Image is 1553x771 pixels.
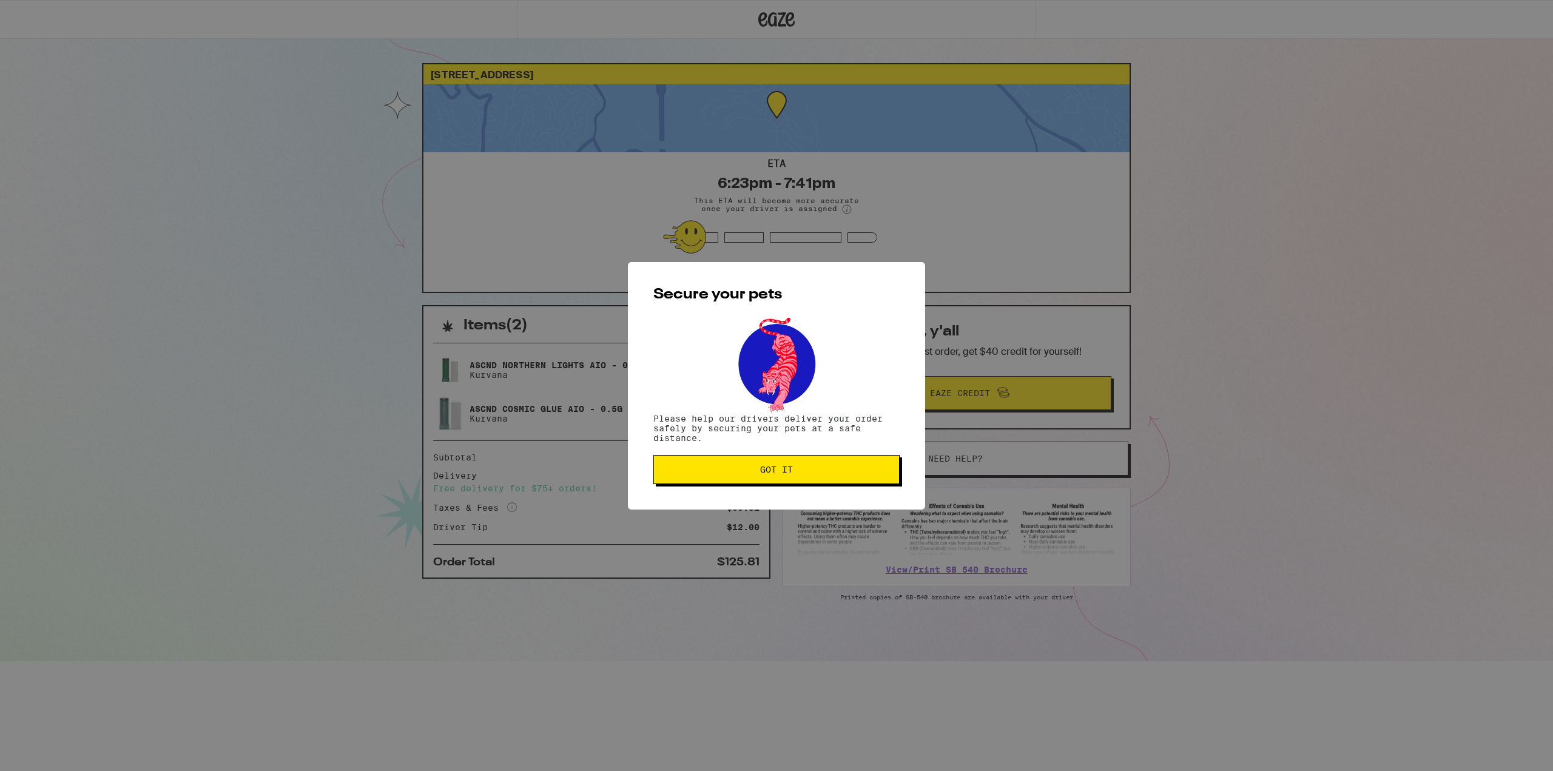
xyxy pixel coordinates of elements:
[653,288,900,302] h2: Secure your pets
[653,414,900,443] p: Please help our drivers deliver your order safely by securing your pets at a safe distance.
[653,455,900,484] button: Got it
[7,8,87,18] span: Hi. Need any help?
[727,314,826,414] img: pets
[760,465,793,474] span: Got it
